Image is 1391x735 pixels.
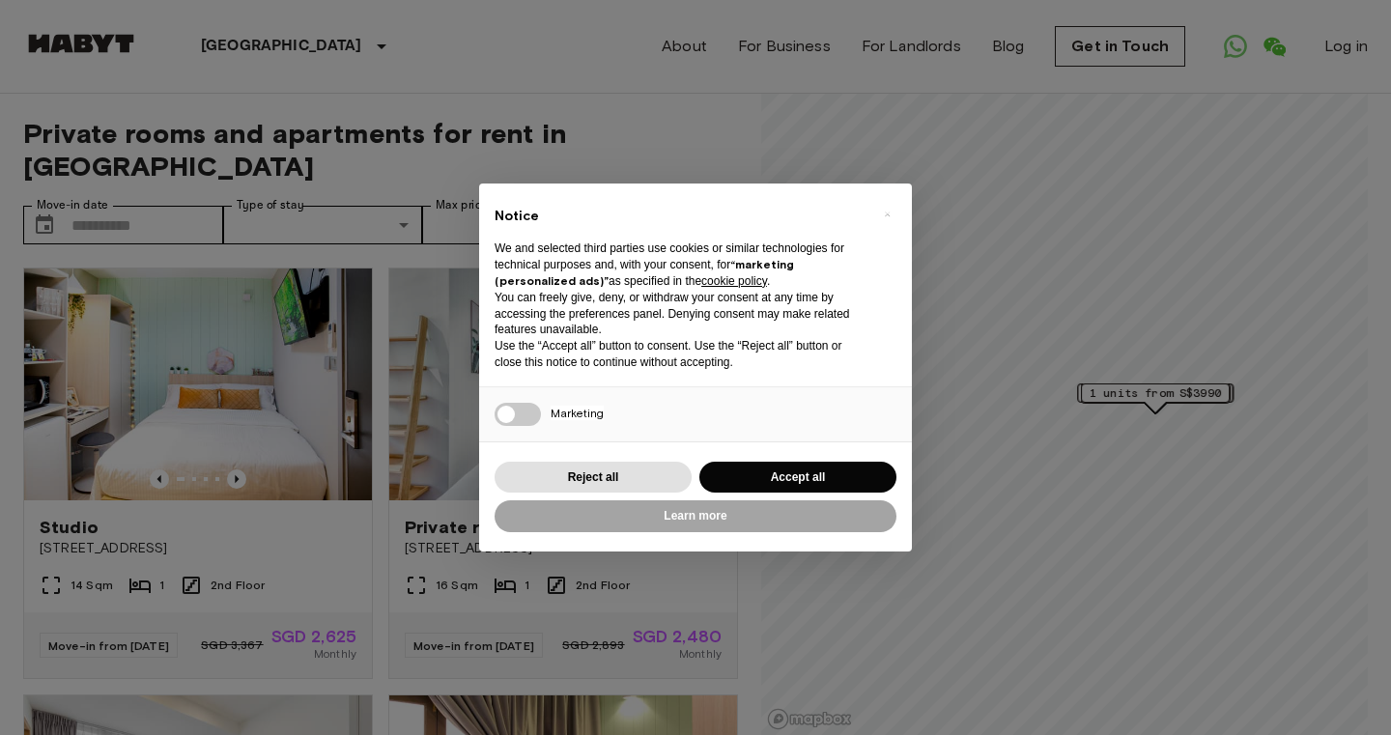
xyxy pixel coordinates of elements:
h2: Notice [495,207,866,226]
span: Marketing [551,406,604,420]
button: Reject all [495,462,692,494]
span: × [884,203,891,226]
strong: “marketing (personalized ads)” [495,257,794,288]
button: Close this notice [871,199,902,230]
button: Learn more [495,500,896,532]
p: You can freely give, deny, or withdraw your consent at any time by accessing the preferences pane... [495,290,866,338]
button: Accept all [699,462,896,494]
p: We and selected third parties use cookies or similar technologies for technical purposes and, wit... [495,240,866,289]
a: cookie policy [701,274,767,288]
p: Use the “Accept all” button to consent. Use the “Reject all” button or close this notice to conti... [495,338,866,371]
